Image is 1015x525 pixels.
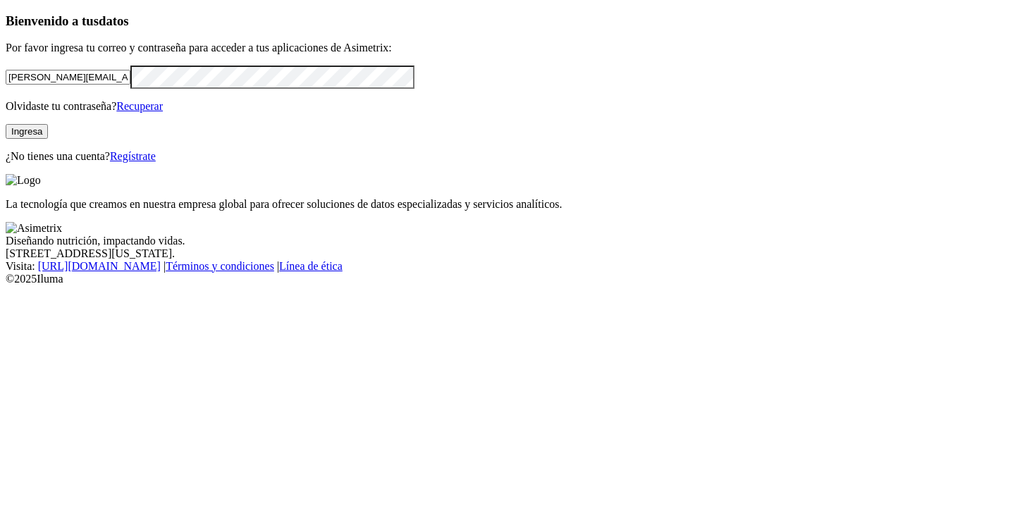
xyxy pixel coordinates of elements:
[6,260,1009,273] div: Visita : | |
[110,150,156,162] a: Regístrate
[6,124,48,139] button: Ingresa
[6,235,1009,247] div: Diseñando nutrición, impactando vidas.
[6,13,1009,29] h3: Bienvenido a tus
[6,247,1009,260] div: [STREET_ADDRESS][US_STATE].
[116,100,163,112] a: Recuperar
[6,70,130,85] input: Tu correo
[6,174,41,187] img: Logo
[99,13,129,28] span: datos
[6,100,1009,113] p: Olvidaste tu contraseña?
[6,42,1009,54] p: Por favor ingresa tu correo y contraseña para acceder a tus aplicaciones de Asimetrix:
[6,222,62,235] img: Asimetrix
[6,150,1009,163] p: ¿No tienes una cuenta?
[6,273,1009,285] div: © 2025 Iluma
[279,260,343,272] a: Línea de ética
[166,260,274,272] a: Términos y condiciones
[38,260,161,272] a: [URL][DOMAIN_NAME]
[6,198,1009,211] p: La tecnología que creamos en nuestra empresa global para ofrecer soluciones de datos especializad...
